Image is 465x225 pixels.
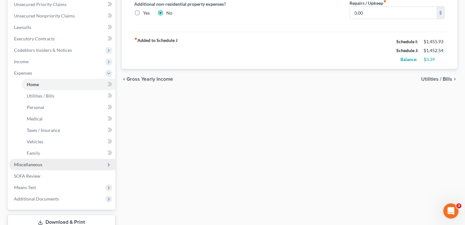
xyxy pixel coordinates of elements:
span: Lawsuits [14,24,31,30]
span: Unsecured Nonpriority Claims [14,13,75,18]
div: $ [437,7,444,19]
strong: Added to Schedule J [135,37,178,64]
span: Utilities / Bills [421,77,452,82]
i: fiber_manual_record [135,37,138,40]
span: Income [14,59,29,64]
a: Home [22,79,115,90]
i: chevron_right [452,77,457,82]
a: Lawsuits [9,22,115,33]
span: Taxes / Insurance [27,127,60,133]
span: Executory Contracts [14,36,55,41]
a: Vehicles [22,136,115,147]
div: $1,452.54 [424,47,445,54]
span: Personal [27,105,44,110]
span: Unsecured Priority Claims [14,2,66,7]
a: Medical [22,113,115,125]
label: Yes [143,10,150,16]
i: chevron_left [122,77,127,82]
strong: Schedule I: [396,39,418,44]
a: Executory Contracts [9,33,115,44]
strong: Schedule J: [396,48,419,53]
div: $1,455.93 [424,38,445,45]
span: 3 [456,203,462,208]
a: Utilities / Bills [22,90,115,102]
span: Means Test [14,185,36,190]
span: SOFA Review [14,173,40,179]
strong: Balance: [400,57,417,62]
span: Home [27,82,39,87]
iframe: Intercom live chat [443,203,459,219]
span: Family [27,150,40,156]
input: -- [350,7,437,19]
label: Additional non-residential property expenses? [135,1,230,7]
button: chevron_left Gross Yearly Income [122,77,173,82]
span: Codebtors Insiders & Notices [14,47,72,53]
a: Family [22,147,115,159]
label: No [167,10,173,16]
div: $3.39 [424,56,445,63]
a: Personal [22,102,115,113]
span: Vehicles [27,139,43,144]
span: Gross Yearly Income [127,77,173,82]
button: Utilities / Bills chevron_right [421,77,457,82]
span: Miscellaneous [14,162,42,167]
span: Utilities / Bills [27,93,54,99]
span: Expenses [14,70,32,76]
span: Medical [27,116,43,121]
span: Additional Documents [14,196,59,201]
a: SOFA Review [9,170,115,182]
a: Taxes / Insurance [22,125,115,136]
a: Unsecured Nonpriority Claims [9,10,115,22]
